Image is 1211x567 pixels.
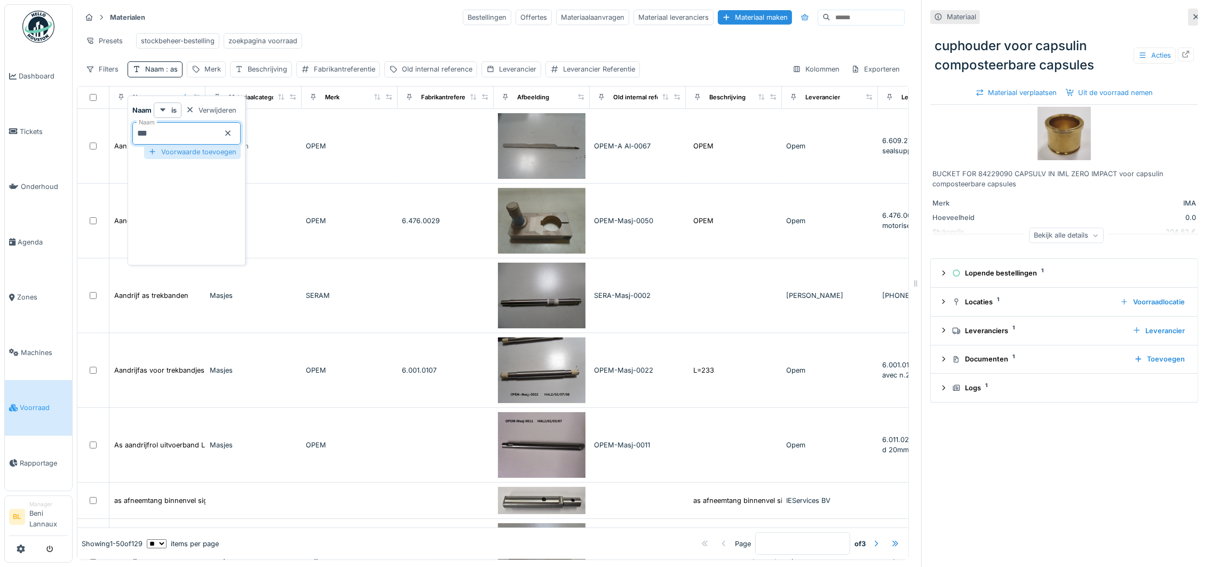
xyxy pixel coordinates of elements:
[854,539,866,549] strong: of 3
[935,350,1193,369] summary: Documenten1Toevoegen
[421,93,477,102] div: Fabrikantreferentie
[1017,198,1196,208] div: IMA
[81,33,128,49] div: Presets
[325,93,339,102] div: Merk
[306,216,393,226] div: OPEM
[106,12,149,22] strong: Materialen
[882,361,960,379] span: 6.001.0107 Arbre L=233 avec n.2 languettes
[952,354,1126,364] div: Documenten
[786,292,843,300] span: [PERSON_NAME]
[210,216,297,226] div: Masjes
[306,365,393,375] div: OPEM
[20,403,68,413] span: Voorraad
[932,212,1012,223] div: Hoeveelheid
[81,61,123,77] div: Filters
[137,118,157,127] label: Naam
[1130,352,1189,366] div: Toevoegen
[306,141,393,151] div: OPEM
[693,365,714,375] div: L=233
[498,337,585,403] img: Aandrijfas voor trekbandjes OPEM 6.001.0107
[114,141,178,151] div: Aanbeeld las OPEM
[516,10,552,25] div: Offertes
[786,366,805,374] span: Opem
[1134,48,1176,63] div: Acties
[210,290,297,301] div: Masjes
[21,182,68,192] span: Onderhoud
[210,440,297,450] div: Masjes
[947,12,976,22] div: Materiaal
[846,61,905,77] div: Exporteren
[498,263,585,328] img: Aandrijf as trekbanden
[1128,324,1189,338] div: Leverancier
[1116,295,1189,309] div: Voorraadlocatie
[402,64,472,74] div: Old internal reference
[1017,212,1196,223] div: 0.0
[82,539,143,549] div: Showing 1 - 50 of 129
[204,64,221,74] div: Merk
[210,365,297,375] div: Masjes
[29,500,68,508] div: Manager
[693,495,802,506] div: as afneemtang binnenvel sig 250
[932,169,1196,189] div: BUCKET FOR 84229090 CAPSULV IN IML ZERO IMPACT voor capsulin composteerbare capsules
[693,216,714,226] div: OPEM
[306,290,393,301] div: SERAM
[594,141,682,151] div: OPEM-A Al-0067
[952,268,1185,278] div: Lopende bestellingen
[144,145,241,159] div: Voorwaarde toevoegen
[1038,107,1091,160] img: cuphouder voor capsulin composteerbare capsules
[21,348,68,358] span: Machines
[498,487,585,515] img: as afneemtang binnenvel sig 250
[901,93,968,102] div: Leverancier Referentie
[402,216,489,226] div: 6.476.0029
[952,297,1112,307] div: Locaties
[19,71,68,81] span: Dashboard
[147,539,219,549] div: items per page
[882,137,932,155] span: 6.609.2706 left sealsupport
[935,263,1193,283] summary: Lopende bestellingen1
[114,216,210,226] div: Aandrijfas OPEM 6.476.0029
[786,441,805,449] span: Opem
[786,217,805,225] span: Opem
[498,412,585,478] img: As aandrijfrol uitvoerband L80-L53 transportband
[114,495,223,506] div: as afneemtang binnenvel sig 250
[693,141,714,151] div: OPEM
[248,64,287,74] div: Beschrijving
[133,93,149,102] div: Naam
[556,10,629,25] div: Materiaalaanvragen
[634,10,714,25] div: Materiaal leveranciers
[402,365,489,375] div: 6.001.0107
[594,440,682,450] div: OPEM-Masj-0011
[709,93,746,102] div: Beschrijving
[171,105,177,115] strong: is
[164,65,178,73] span: : as
[114,365,264,375] div: Aandrijfas voor trekbandjes OPEM 6.001.0107
[805,93,840,102] div: Leverancier
[141,36,215,46] div: stockbeheer-bestelling
[228,36,297,46] div: zoekpagina voorraad
[114,440,278,450] div: As aandrijfrol uitvoerband L80-L53 transportband
[499,64,536,74] div: Leverancier
[9,509,25,525] li: BL
[786,142,805,150] span: Opem
[210,141,297,151] div: A Algemeen
[463,10,511,25] div: Bestellingen
[114,290,188,301] div: Aandrijf as trekbanden
[181,103,241,117] div: Verwijderen
[20,458,68,468] span: Rapportage
[1062,85,1158,100] div: Uit de voorraad nemen
[718,10,792,25] div: Materiaal maken
[145,64,178,74] div: Naam
[314,64,375,74] div: Fabrikantreferentie
[971,85,1062,100] div: Materiaal verplaatsen
[613,93,677,102] div: Old internal reference
[594,365,682,375] div: OPEM-Masj-0022
[935,378,1193,398] summary: Logs1
[932,198,1012,208] div: Merk
[22,11,54,43] img: Badge_color-CXgf-gQk.svg
[498,188,585,254] img: Aandrijfas OPEM 6.476.0029
[1029,227,1104,243] div: Bekijk alle details
[306,440,393,450] div: OPEM
[18,237,68,247] span: Agenda
[882,292,945,300] span: [PHONE_NUMBER]
[882,436,968,454] span: 6.011.0290 Pivot L237 mm d 20mm pos7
